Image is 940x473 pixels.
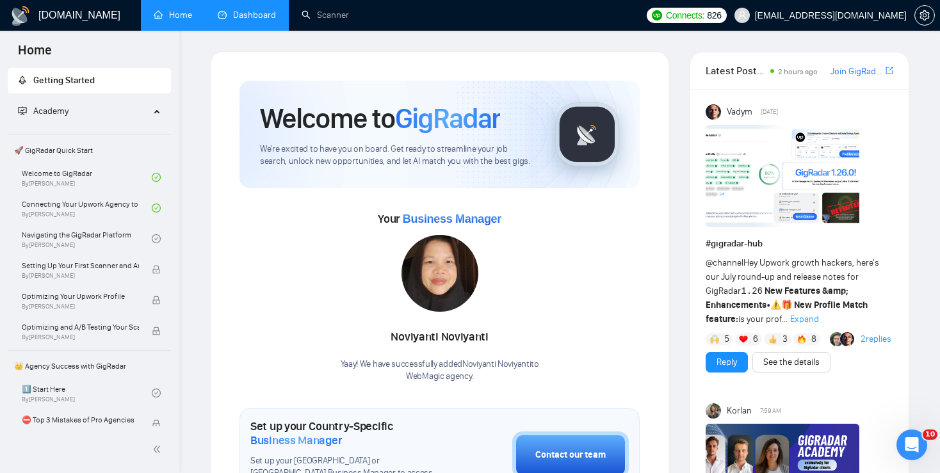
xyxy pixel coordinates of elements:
[741,286,763,296] code: 1.26
[22,194,152,222] a: Connecting Your Upwork Agency to GigRadarBy[PERSON_NAME]
[22,413,139,426] span: ⛔ Top 3 Mistakes of Pro Agencies
[652,10,662,20] img: upwork-logo.png
[753,333,758,346] span: 6
[302,10,349,20] a: searchScanner
[18,106,27,115] span: fund-projection-screen
[260,143,535,168] span: We're excited to have you on board. Get ready to streamline your job search, unlock new opportuni...
[250,433,342,447] span: Business Manager
[706,257,743,268] span: @channel
[10,6,31,26] img: logo
[18,76,27,84] span: rocket
[710,335,719,344] img: 🙌
[727,404,752,418] span: Korlan
[395,101,500,136] span: GigRadar
[8,41,62,68] span: Home
[250,419,448,447] h1: Set up your Country-Specific
[260,101,500,136] h1: Welcome to
[22,259,139,272] span: Setting Up Your First Scanner and Auto-Bidder
[763,355,820,369] a: See the details
[152,173,161,182] span: check-circle
[706,104,721,120] img: Vadym
[831,65,883,79] a: Join GigRadar Slack Community
[797,335,806,344] img: 🔥
[914,5,935,26] button: setting
[768,335,777,344] img: 👍
[22,321,139,333] span: Optimizing and A/B Testing Your Scanner for Better Results
[8,68,171,93] li: Getting Started
[152,326,161,335] span: lock
[830,332,844,346] img: Alex B
[218,10,276,20] a: dashboardDashboard
[22,225,152,253] a: Navigating the GigRadar PlatformBy[PERSON_NAME]
[154,10,192,20] a: homeHome
[923,429,937,440] span: 10
[152,296,161,305] span: lock
[724,333,729,346] span: 5
[33,75,95,86] span: Getting Started
[152,443,165,456] span: double-left
[752,352,831,373] button: See the details
[341,358,539,383] div: Yaay! We have successfully added Noviyanti Noviyanti to
[378,212,501,226] span: Your
[341,326,539,348] div: Noviyanti Noviyanti
[9,353,170,379] span: 👑 Agency Success with GigRadar
[152,234,161,243] span: check-circle
[706,125,859,227] img: F09AC4U7ATU-image.png
[739,335,748,344] img: ❤️
[341,371,539,383] p: WebMagic agency .
[706,285,848,310] strong: New Features &amp; Enhancements
[886,65,893,77] a: export
[33,106,69,116] span: Academy
[22,163,152,191] a: Welcome to GigRadarBy[PERSON_NAME]
[403,212,501,225] span: Business Manager
[727,105,752,119] span: Vadym
[555,102,619,166] img: gigradar-logo.png
[22,333,139,341] span: By [PERSON_NAME]
[886,65,893,76] span: export
[811,333,816,346] span: 8
[782,333,788,346] span: 3
[152,265,161,274] span: lock
[914,10,935,20] a: setting
[861,333,891,346] a: 2replies
[790,314,819,325] span: Expand
[717,355,737,369] a: Reply
[706,403,721,419] img: Korlan
[666,8,704,22] span: Connects:
[535,448,606,462] div: Contact our team
[781,300,792,310] span: 🎁
[738,11,747,20] span: user
[706,63,766,79] span: Latest Posts from the GigRadar Community
[401,235,478,312] img: 1700835522379-IMG-20231107-WA0007.jpg
[18,106,69,116] span: Academy
[152,389,161,397] span: check-circle
[706,237,893,251] h1: # gigradar-hub
[152,204,161,212] span: check-circle
[22,303,139,310] span: By [PERSON_NAME]
[761,106,778,118] span: [DATE]
[706,352,748,373] button: Reply
[707,8,721,22] span: 826
[760,405,781,417] span: 7:59 AM
[9,138,170,163] span: 🚀 GigRadar Quick Start
[778,67,818,76] span: 2 hours ago
[22,379,152,407] a: 1️⃣ Start HereBy[PERSON_NAME]
[706,257,879,325] span: Hey Upwork growth hackers, here's our July round-up and release notes for GigRadar • is your prof...
[152,419,161,428] span: lock
[896,429,927,460] iframe: Intercom live chat
[770,300,781,310] span: ⚠️
[22,290,139,303] span: Optimizing Your Upwork Profile
[22,272,139,280] span: By [PERSON_NAME]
